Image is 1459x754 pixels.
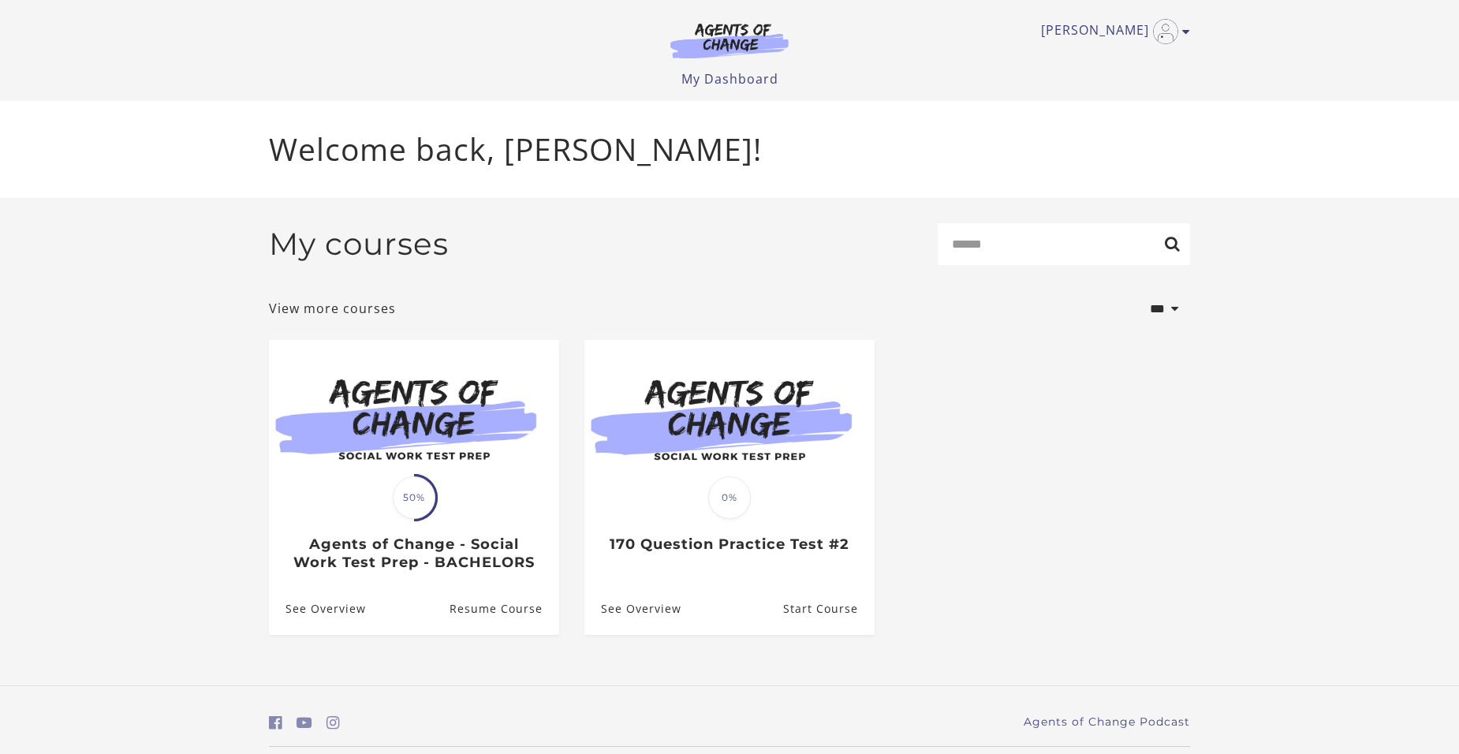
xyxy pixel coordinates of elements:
[1024,714,1190,730] a: Agents of Change Podcast
[654,22,805,58] img: Agents of Change Logo
[269,584,366,635] a: Agents of Change - Social Work Test Prep - BACHELORS: See Overview
[601,536,857,554] h3: 170 Question Practice Test #2
[327,711,340,734] a: https://www.instagram.com/agentsofchangeprep/ (Open in a new window)
[393,476,435,519] span: 50%
[269,711,282,734] a: https://www.facebook.com/groups/aswbtestprep (Open in a new window)
[297,711,312,734] a: https://www.youtube.com/c/AgentsofChangeTestPrepbyMeaganMitchell (Open in a new window)
[681,70,778,88] a: My Dashboard
[269,299,396,318] a: View more courses
[584,584,681,635] a: 170 Question Practice Test #2: See Overview
[1041,19,1182,44] a: Toggle menu
[450,584,559,635] a: Agents of Change - Social Work Test Prep - BACHELORS: Resume Course
[297,715,312,730] i: https://www.youtube.com/c/AgentsofChangeTestPrepbyMeaganMitchell (Open in a new window)
[327,715,340,730] i: https://www.instagram.com/agentsofchangeprep/ (Open in a new window)
[708,476,751,519] span: 0%
[269,126,1190,173] p: Welcome back, [PERSON_NAME]!
[269,226,449,263] h2: My courses
[783,584,875,635] a: 170 Question Practice Test #2: Resume Course
[269,715,282,730] i: https://www.facebook.com/groups/aswbtestprep (Open in a new window)
[285,536,542,571] h3: Agents of Change - Social Work Test Prep - BACHELORS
